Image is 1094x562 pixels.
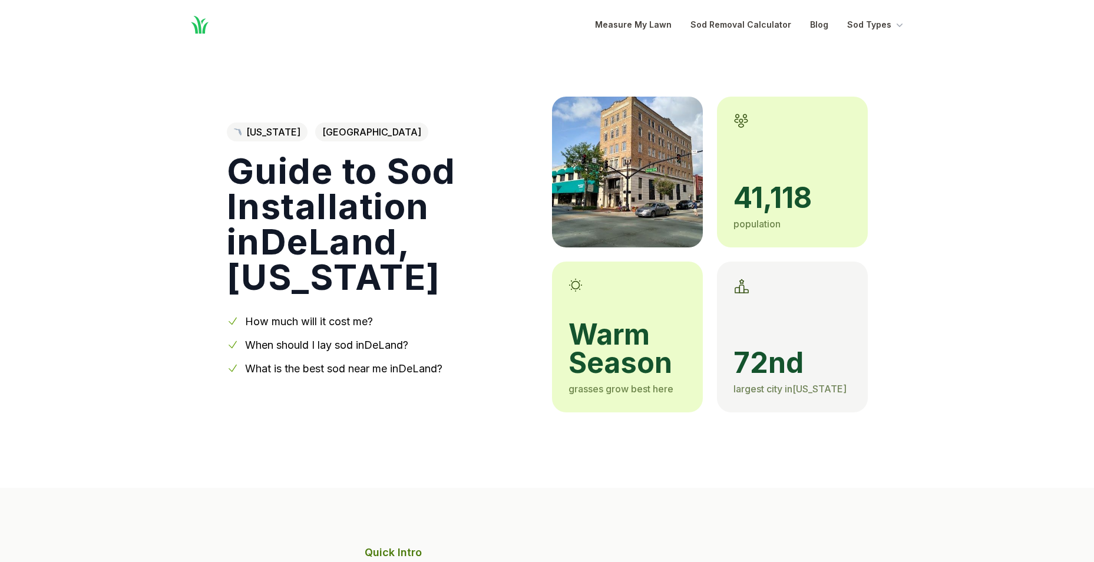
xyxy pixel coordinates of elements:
[690,18,791,32] a: Sod Removal Calculator
[733,383,847,395] span: largest city in [US_STATE]
[315,123,428,141] span: [GEOGRAPHIC_DATA]
[733,349,851,377] span: 72nd
[365,544,730,561] p: Quick Intro
[227,123,308,141] a: [US_STATE]
[569,320,686,377] span: warm season
[847,18,905,32] button: Sod Types
[595,18,672,32] a: Measure My Lawn
[569,383,673,395] span: grasses grow best here
[245,362,442,375] a: What is the best sod near me inDeLand?
[552,97,703,247] img: A picture of DeLand
[227,153,533,295] h1: Guide to Sod Installation in DeLand , [US_STATE]
[733,184,851,212] span: 41,118
[234,128,242,136] img: Florida state outline
[733,218,781,230] span: population
[245,339,408,351] a: When should I lay sod inDeLand?
[810,18,828,32] a: Blog
[245,315,373,328] a: How much will it cost me?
